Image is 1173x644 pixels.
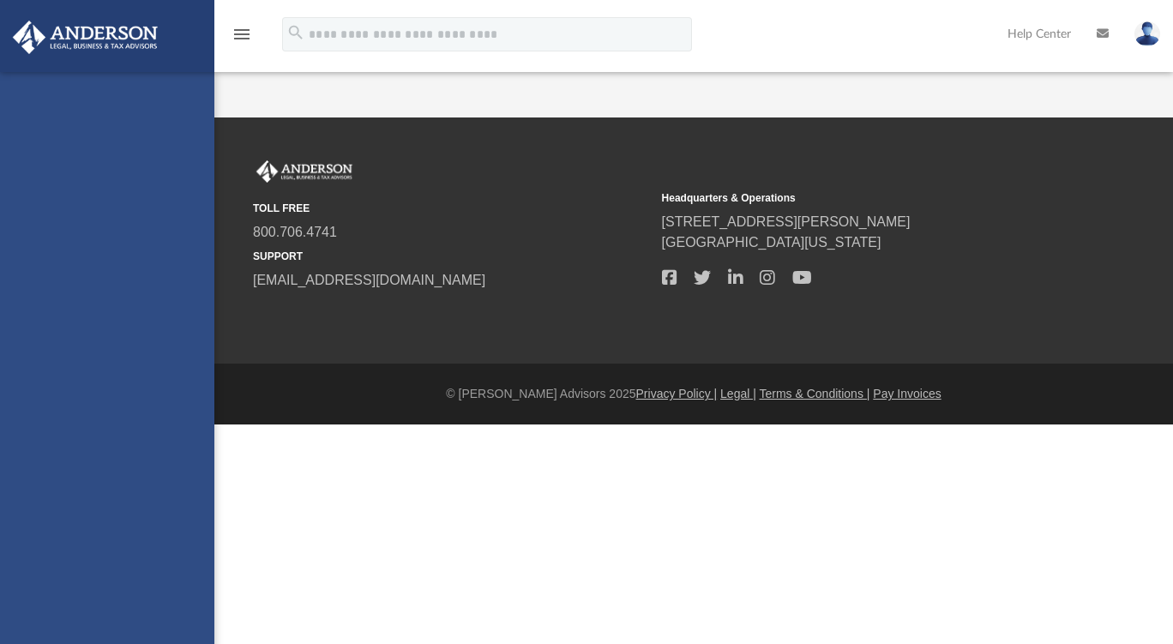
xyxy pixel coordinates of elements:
div: © [PERSON_NAME] Advisors 2025 [214,385,1173,403]
a: Pay Invoices [873,387,941,400]
a: menu [232,33,252,45]
small: TOLL FREE [253,201,650,216]
i: menu [232,24,252,45]
a: [STREET_ADDRESS][PERSON_NAME] [662,214,911,229]
a: [EMAIL_ADDRESS][DOMAIN_NAME] [253,273,485,287]
small: SUPPORT [253,249,650,264]
i: search [286,23,305,42]
a: Privacy Policy | [636,387,718,400]
img: Anderson Advisors Platinum Portal [253,160,356,183]
small: Headquarters & Operations [662,190,1059,206]
a: [GEOGRAPHIC_DATA][US_STATE] [662,235,881,250]
img: User Pic [1134,21,1160,46]
a: 800.706.4741 [253,225,337,239]
a: Terms & Conditions | [760,387,870,400]
a: Legal | [720,387,756,400]
img: Anderson Advisors Platinum Portal [8,21,163,54]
